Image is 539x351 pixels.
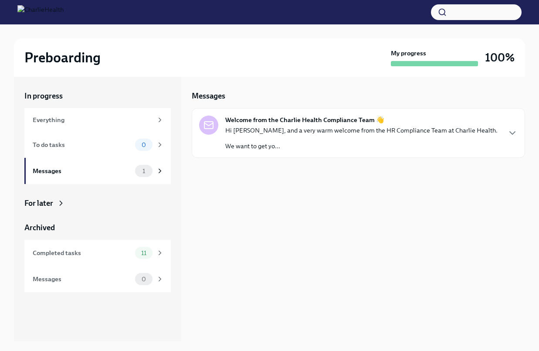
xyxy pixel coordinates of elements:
div: Completed tasks [33,248,132,258]
h5: Messages [192,91,225,101]
a: Everything [24,108,171,132]
div: For later [24,198,53,208]
h3: 100% [485,50,515,65]
div: Messages [33,166,132,176]
a: For later [24,198,171,208]
a: In progress [24,91,171,101]
div: To do tasks [33,140,132,150]
div: Everything [33,115,153,125]
a: To do tasks0 [24,132,171,158]
strong: My progress [391,49,426,58]
a: Messages1 [24,158,171,184]
div: Messages [33,274,132,284]
p: We want to get yo... [225,142,498,150]
p: Hi [PERSON_NAME], and a very warm welcome from the HR Compliance Team at Charlie Health. [225,126,498,135]
h2: Preboarding [24,49,101,66]
span: 0 [136,276,151,283]
span: 1 [137,168,150,174]
span: 11 [136,250,152,256]
a: Archived [24,222,171,233]
span: 0 [136,142,151,148]
strong: Welcome from the Charlie Health Compliance Team 👋 [225,116,384,124]
a: Messages0 [24,266,171,292]
a: Completed tasks11 [24,240,171,266]
img: CharlieHealth [17,5,64,19]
